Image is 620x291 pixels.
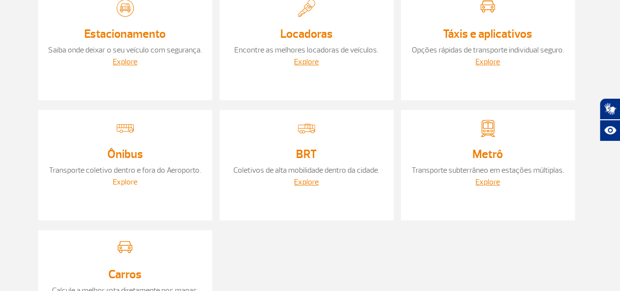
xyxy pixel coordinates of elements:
a: BRT [296,147,317,161]
a: Ônibus [107,147,143,161]
a: Estacionamento [84,26,166,41]
a: Explore [113,57,137,67]
a: Carros [108,267,142,282]
a: Explore [294,57,319,67]
a: Transporte coletivo dentro e fora do Aeroporto. [49,165,201,175]
a: Locadoras [280,26,333,41]
a: Saiba onde deixar o seu veículo com segurança. [48,45,202,55]
button: Abrir tradutor de língua de sinais. [599,98,620,120]
a: Opções rápidas de transporte individual seguro. [412,45,564,55]
div: Plugin de acessibilidade da Hand Talk. [599,98,620,141]
a: Encontre as melhores locadoras de veículos. [234,45,378,55]
a: Explore [475,177,500,187]
a: Transporte subterrâneo em estações múltiplas. [412,165,564,175]
button: Abrir recursos assistivos. [599,120,620,141]
a: Explore [475,57,500,67]
a: Táxis e aplicativos [443,26,532,41]
a: Metrô [472,147,503,161]
a: Explore [113,177,137,187]
a: Coletivos de alta mobilidade dentro da cidade. [233,165,379,175]
a: Explore [294,177,319,187]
